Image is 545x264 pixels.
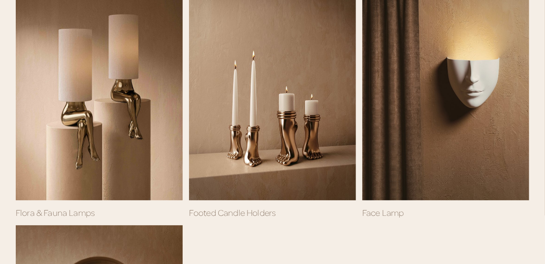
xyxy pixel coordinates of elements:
a: Footed Candle Holders [189,207,276,218]
a: Flora & Fauna Lamps [16,207,95,218]
a: Face Lamp [362,207,404,218]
